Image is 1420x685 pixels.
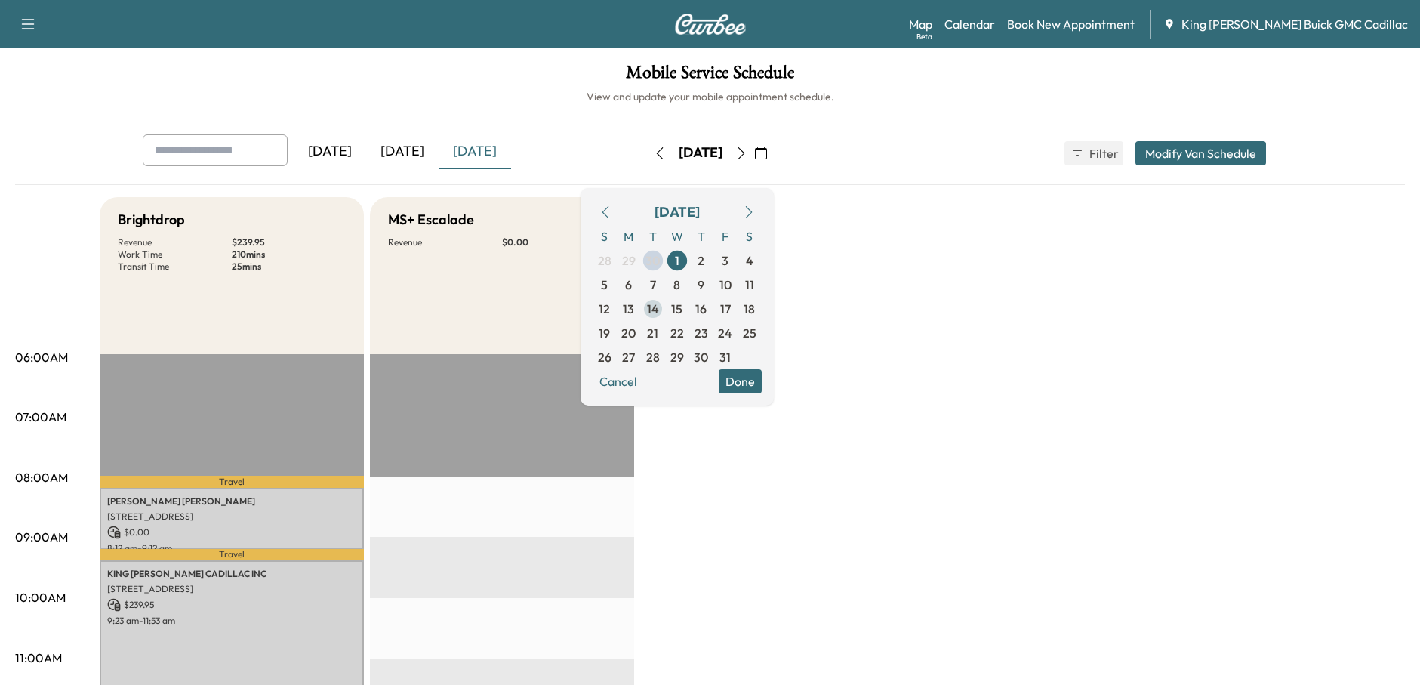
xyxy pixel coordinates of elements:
[1089,144,1117,162] span: Filter
[746,251,753,270] span: 4
[593,224,617,248] span: S
[675,251,679,270] span: 1
[623,300,634,318] span: 13
[15,588,66,606] p: 10:00AM
[944,15,995,33] a: Calendar
[107,583,356,595] p: [STREET_ADDRESS]
[650,276,656,294] span: 7
[621,324,636,342] span: 20
[713,224,738,248] span: F
[695,300,707,318] span: 16
[107,615,356,627] p: 9:23 am - 11:53 am
[232,248,346,261] p: 210 mins
[670,324,684,342] span: 22
[1064,141,1123,165] button: Filter
[655,202,700,223] div: [DATE]
[625,276,632,294] span: 6
[738,224,762,248] span: S
[100,549,364,560] p: Travel
[670,348,684,366] span: 29
[593,369,644,393] button: Cancel
[388,209,474,230] h5: MS+ Escalade
[665,224,689,248] span: W
[695,324,708,342] span: 23
[107,542,356,554] p: 8:12 am - 9:12 am
[647,324,658,342] span: 21
[502,236,616,248] p: $ 0.00
[718,324,732,342] span: 24
[366,134,439,169] div: [DATE]
[719,348,731,366] span: 31
[689,224,713,248] span: T
[232,261,346,273] p: 25 mins
[744,300,755,318] span: 18
[1007,15,1135,33] a: Book New Appointment
[719,276,732,294] span: 10
[1181,15,1408,33] span: King [PERSON_NAME] Buick GMC Cadillac
[617,224,641,248] span: M
[622,348,635,366] span: 27
[107,598,356,612] p: $ 239.95
[598,348,611,366] span: 26
[15,468,68,486] p: 08:00AM
[679,143,722,162] div: [DATE]
[107,568,356,580] p: KING [PERSON_NAME] CADILLAC INC
[118,209,185,230] h5: Brightdrop
[598,251,611,270] span: 28
[100,476,364,488] p: Travel
[107,495,356,508] p: [PERSON_NAME] [PERSON_NAME]
[909,15,932,33] a: MapBeta
[641,224,665,248] span: T
[599,324,610,342] span: 19
[15,89,1405,104] h6: View and update your mobile appointment schedule.
[599,300,610,318] span: 12
[1135,141,1266,165] button: Modify Van Schedule
[15,348,68,366] p: 06:00AM
[294,134,366,169] div: [DATE]
[15,408,66,426] p: 07:00AM
[719,369,762,393] button: Done
[439,134,511,169] div: [DATE]
[674,14,747,35] img: Curbee Logo
[645,251,661,270] span: 30
[118,248,232,261] p: Work Time
[720,300,731,318] span: 17
[118,261,232,273] p: Transit Time
[745,276,754,294] span: 11
[232,236,346,248] p: $ 239.95
[388,236,502,248] p: Revenue
[698,276,704,294] span: 9
[15,649,62,667] p: 11:00AM
[15,528,68,546] p: 09:00AM
[743,324,756,342] span: 25
[916,31,932,42] div: Beta
[601,276,608,294] span: 5
[698,251,704,270] span: 2
[107,526,356,539] p: $ 0.00
[671,300,682,318] span: 15
[646,348,660,366] span: 28
[647,300,659,318] span: 14
[722,251,728,270] span: 3
[673,276,680,294] span: 8
[118,236,232,248] p: Revenue
[107,511,356,523] p: [STREET_ADDRESS]
[15,63,1405,89] h1: Mobile Service Schedule
[694,348,708,366] span: 30
[622,251,636,270] span: 29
